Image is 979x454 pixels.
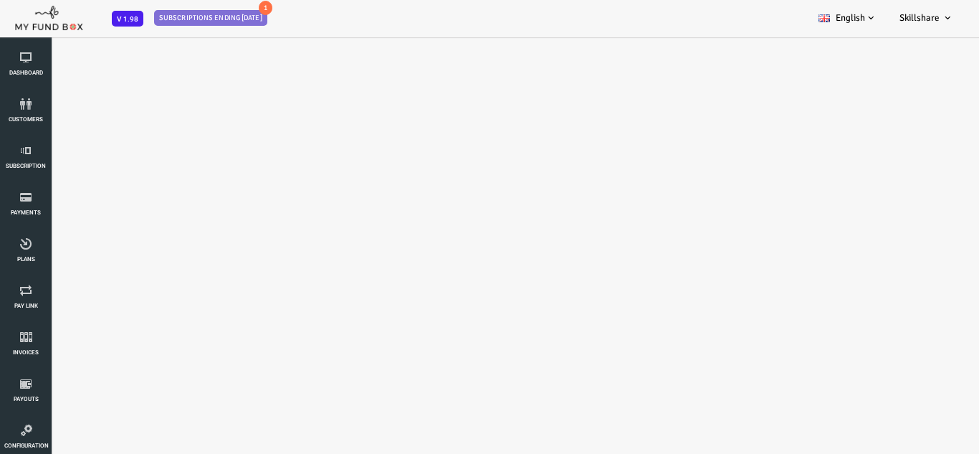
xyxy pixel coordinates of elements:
[154,10,267,26] span: Subscriptions ending [DATE]
[154,10,265,24] a: Subscriptions ending [DATE] 1
[899,12,940,24] span: Skillshare
[259,1,272,15] span: 1
[14,2,83,31] img: mfboff.png
[112,13,143,24] a: V 1.98
[112,11,143,27] span: V 1.98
